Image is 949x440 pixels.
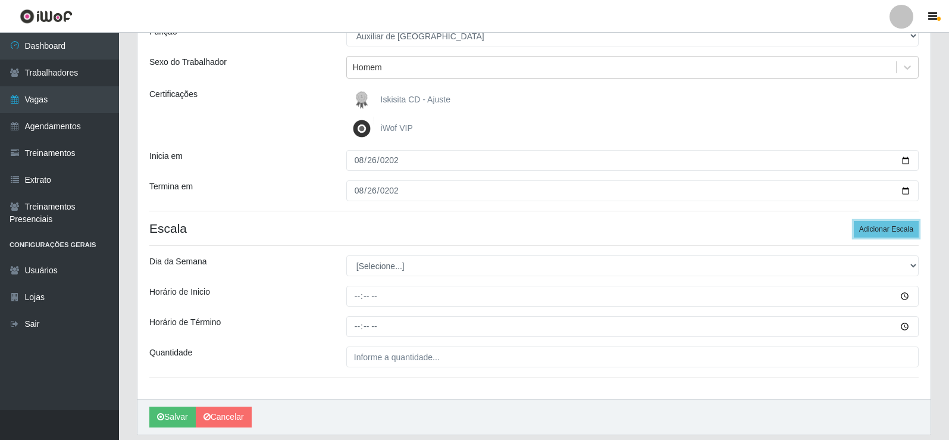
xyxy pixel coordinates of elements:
[346,180,919,201] input: 00/00/0000
[350,117,378,141] img: iWof VIP
[149,316,221,329] label: Horário de Término
[149,180,193,193] label: Termina em
[196,407,252,427] a: Cancelar
[149,88,198,101] label: Certificações
[149,221,919,236] h4: Escala
[353,61,382,74] div: Homem
[854,221,919,238] button: Adicionar Escala
[149,407,196,427] button: Salvar
[149,347,192,359] label: Quantidade
[381,95,450,104] span: Iskisita CD - Ajuste
[149,150,183,163] label: Inicia em
[346,286,919,307] input: 00:00
[346,347,919,367] input: Informe a quantidade...
[381,123,413,133] span: iWof VIP
[346,316,919,337] input: 00:00
[20,9,73,24] img: CoreUI Logo
[149,255,207,268] label: Dia da Semana
[149,56,227,68] label: Sexo do Trabalhador
[346,150,919,171] input: 00/00/0000
[149,286,210,298] label: Horário de Inicio
[350,88,378,112] img: Iskisita CD - Ajuste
